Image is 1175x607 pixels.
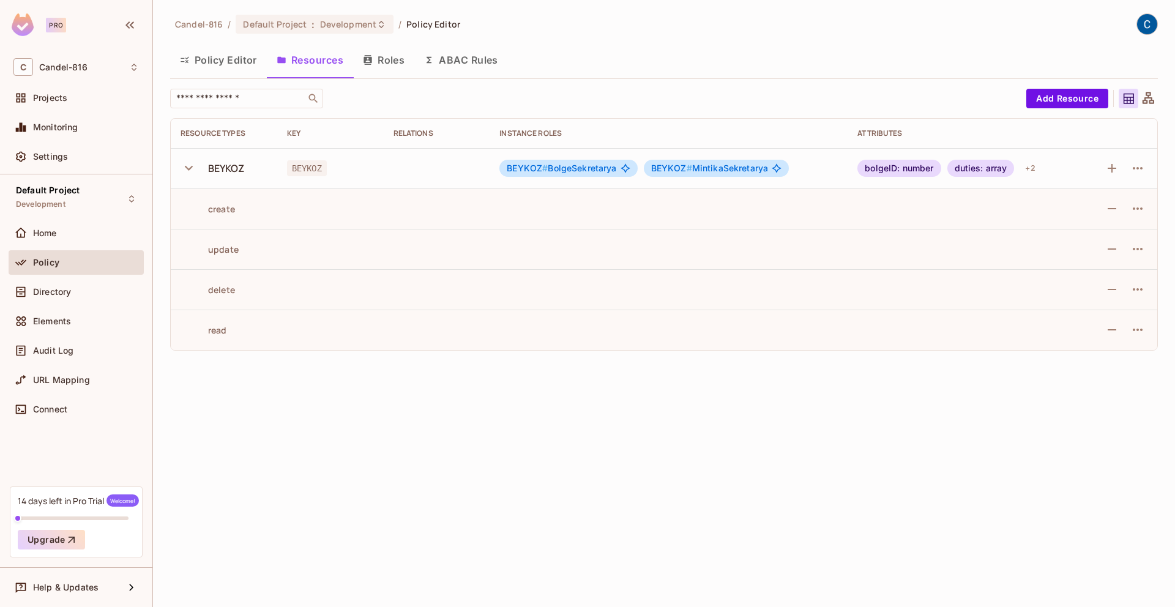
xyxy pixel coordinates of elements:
span: BolgeSekretarya [507,163,616,173]
span: Help & Updates [33,583,99,592]
span: Default Project [243,18,307,30]
div: duties: array [947,160,1015,177]
li: / [228,18,231,30]
span: Development [320,18,376,30]
div: Instance roles [499,128,838,138]
span: Connect [33,404,67,414]
div: delete [181,284,235,296]
div: read [181,324,227,336]
img: SReyMgAAAABJRU5ErkJggg== [12,13,34,36]
div: 14 days left in Pro Trial [18,494,139,507]
span: Audit Log [33,346,73,356]
span: URL Mapping [33,375,90,385]
button: Upgrade [18,530,85,549]
span: BEYKOZ [507,163,548,173]
div: Pro [46,18,66,32]
span: : [311,20,315,29]
button: Resources [267,45,353,75]
div: Key [287,128,374,138]
div: Resource Types [181,128,267,138]
img: Candel Brawsha [1137,14,1157,34]
button: Roles [353,45,414,75]
div: Attributes [857,128,1072,138]
button: Add Resource [1026,89,1108,108]
span: Monitoring [33,122,78,132]
span: Settings [33,152,68,162]
span: Policy Editor [406,18,460,30]
div: create [181,203,235,215]
span: the active workspace [175,18,223,30]
span: Projects [33,93,67,103]
button: ABAC Rules [414,45,508,75]
span: Directory [33,287,71,297]
span: BEYKOZ [651,163,692,173]
span: BEYKOZ [287,160,327,176]
span: Elements [33,316,71,326]
span: Home [33,228,57,238]
div: bolgeID: number [857,160,941,177]
span: # [687,163,692,173]
span: MintikaSekretarya [651,163,769,173]
span: Development [16,199,65,209]
span: Welcome! [106,494,139,507]
span: C [13,58,33,76]
div: + 2 [1020,158,1040,178]
button: Policy Editor [170,45,267,75]
span: # [542,163,548,173]
li: / [398,18,401,30]
div: BEYKOZ [208,162,245,175]
div: update [181,244,239,255]
div: Relations [394,128,480,138]
span: Workspace: Candel-816 [39,62,88,72]
span: Policy [33,258,59,267]
span: Default Project [16,185,80,195]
